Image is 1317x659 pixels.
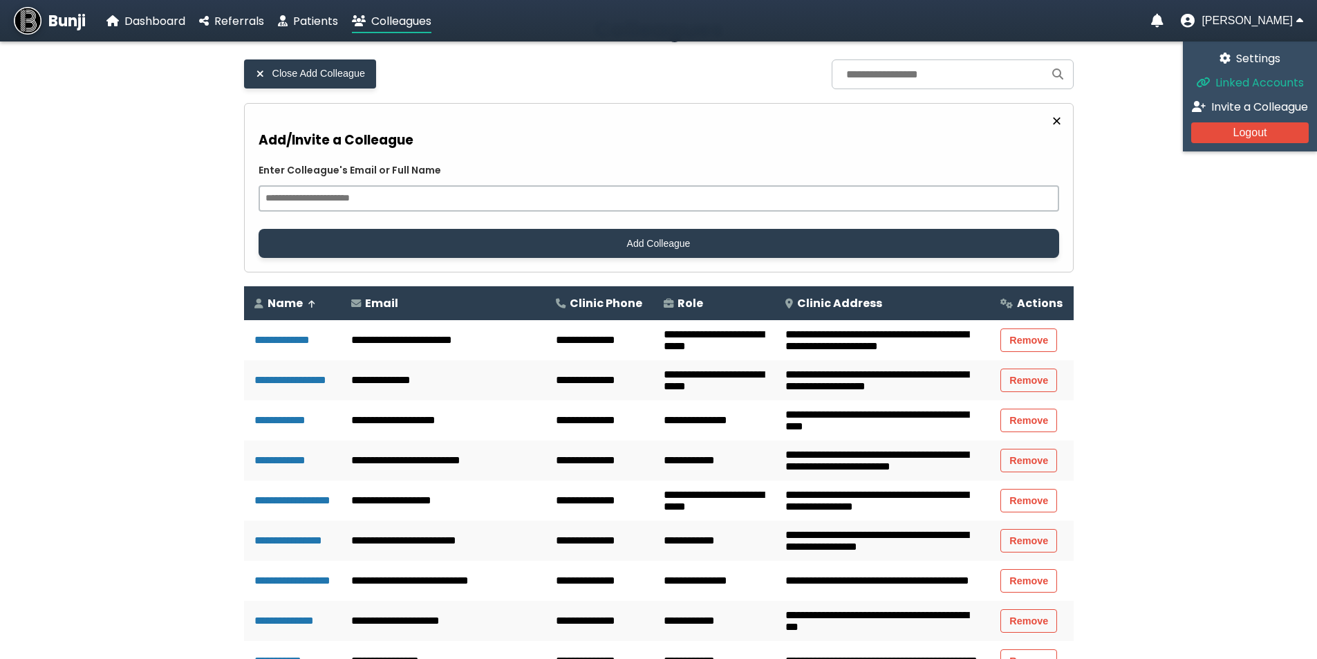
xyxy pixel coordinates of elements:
[48,10,86,33] span: Bunji
[244,59,376,89] button: Close Add Colleague
[278,12,338,30] a: Patients
[1191,98,1309,115] a: Invite a Colleague
[14,7,41,35] img: Bunji Dental Referral Management
[1211,99,1308,115] span: Invite a Colleague
[259,229,1059,258] button: Add Colleague
[272,68,365,80] span: Close Add Colleague
[341,286,546,320] th: Email
[1236,50,1280,66] span: Settings
[1202,15,1293,27] span: [PERSON_NAME]
[653,286,775,320] th: Role
[1000,369,1057,392] button: Remove
[775,286,990,320] th: Clinic Address
[352,12,431,30] a: Colleagues
[1000,529,1057,553] button: Remove
[1191,122,1309,143] button: Logout
[244,286,341,320] th: Name
[1233,127,1267,138] span: Logout
[990,286,1073,320] th: Actions
[1151,14,1164,28] a: Notifications
[1191,74,1309,91] a: Linked Accounts
[14,7,86,35] a: Bunji
[371,13,431,29] span: Colleagues
[1047,111,1065,131] button: Close
[1000,569,1057,593] button: Remove
[106,12,185,30] a: Dashboard
[1000,328,1057,352] button: Remove
[199,12,264,30] a: Referrals
[1215,75,1304,91] span: Linked Accounts
[259,130,1059,150] h3: Add/Invite a Colleague
[293,13,338,29] span: Patients
[1000,609,1057,633] button: Remove
[1000,449,1057,472] button: Remove
[1191,50,1309,67] a: Settings
[259,163,1059,178] label: Enter Colleague's Email or Full Name
[1000,409,1057,432] button: Remove
[214,13,264,29] span: Referrals
[1000,489,1057,512] button: Remove
[545,286,653,320] th: Clinic Phone
[124,13,185,29] span: Dashboard
[1181,14,1303,28] button: User menu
